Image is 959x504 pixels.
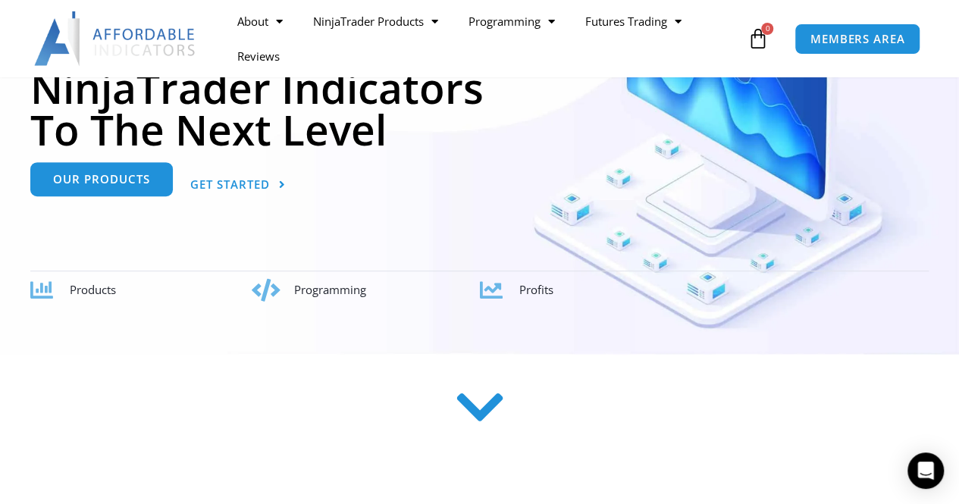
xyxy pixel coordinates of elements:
[519,282,553,297] span: Profits
[53,174,150,186] span: Our Products
[794,23,921,55] a: MEMBERS AREA
[190,179,270,190] span: Get Started
[570,4,697,39] a: Futures Trading
[724,17,791,61] a: 0
[298,4,453,39] a: NinjaTrader Products
[34,11,197,66] img: LogoAI | Affordable Indicators – NinjaTrader
[190,168,286,202] a: Get Started
[222,39,295,74] a: Reviews
[810,33,905,45] span: MEMBERS AREA
[907,452,944,489] div: Open Intercom Messenger
[30,163,173,197] a: Our Products
[70,282,116,297] span: Products
[294,282,366,297] span: Programming
[222,4,744,74] nav: Menu
[453,4,570,39] a: Programming
[222,4,298,39] a: About
[30,67,929,150] h1: NinjaTrader Indicators To The Next Level
[761,23,773,35] span: 0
